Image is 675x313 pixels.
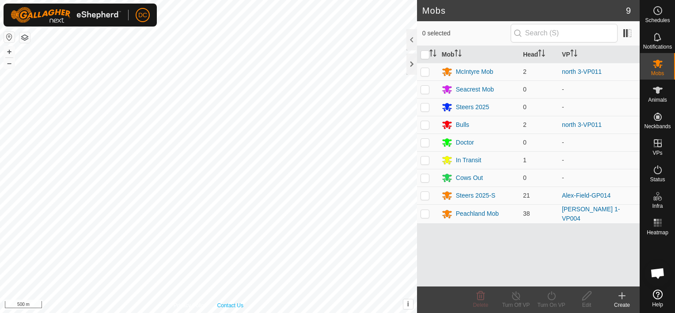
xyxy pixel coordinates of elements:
[652,203,663,209] span: Infra
[652,302,663,307] span: Help
[422,29,511,38] span: 0 selected
[456,209,499,218] div: Peachland Mob
[562,192,611,199] a: Alex-Field-GP014
[456,138,474,147] div: Doctor
[640,286,675,311] a: Help
[456,191,496,200] div: Steers 2025-S
[511,24,618,42] input: Search (S)
[4,46,15,57] button: +
[652,150,662,156] span: VPs
[456,67,493,76] div: McIntyre Mob
[647,230,668,235] span: Heatmap
[604,301,640,309] div: Create
[456,103,489,112] div: Steers 2025
[523,139,527,146] span: 0
[523,192,530,199] span: 21
[538,51,545,58] p-sorticon: Activate to sort
[648,97,667,103] span: Animals
[523,210,530,217] span: 38
[422,5,626,16] h2: Mobs
[217,302,243,309] a: Contact Us
[562,121,602,128] a: north 3-VP011
[523,86,527,93] span: 0
[403,299,413,309] button: i
[429,51,436,58] p-sorticon: Activate to sort
[523,156,527,164] span: 1
[174,302,207,309] a: Privacy Policy
[473,302,489,308] span: Delete
[456,85,494,94] div: Seacrest Mob
[562,206,620,222] a: [PERSON_NAME] 1-VP004
[534,301,569,309] div: Turn On VP
[650,177,665,182] span: Status
[558,169,640,187] td: -
[138,11,147,20] span: DC
[570,51,577,58] p-sorticon: Activate to sort
[558,46,640,63] th: VP
[456,120,469,130] div: Bulls
[651,71,664,76] span: Mobs
[558,98,640,116] td: -
[438,46,520,63] th: Mob
[562,68,602,75] a: north 3-VP011
[643,44,672,50] span: Notifications
[11,7,121,23] img: Gallagher Logo
[407,300,409,308] span: i
[523,174,527,181] span: 0
[569,301,604,309] div: Edit
[520,46,558,63] th: Head
[523,68,527,75] span: 2
[645,18,670,23] span: Schedules
[626,4,631,17] span: 9
[645,260,671,286] div: Open chat
[644,124,671,129] span: Neckbands
[558,134,640,151] td: -
[558,151,640,169] td: -
[455,51,462,58] p-sorticon: Activate to sort
[456,173,483,183] div: Cows Out
[558,80,640,98] td: -
[523,103,527,111] span: 0
[4,58,15,69] button: –
[456,156,482,165] div: In Transit
[19,32,30,43] button: Map Layers
[498,301,534,309] div: Turn Off VP
[4,32,15,42] button: Reset Map
[523,121,527,128] span: 2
